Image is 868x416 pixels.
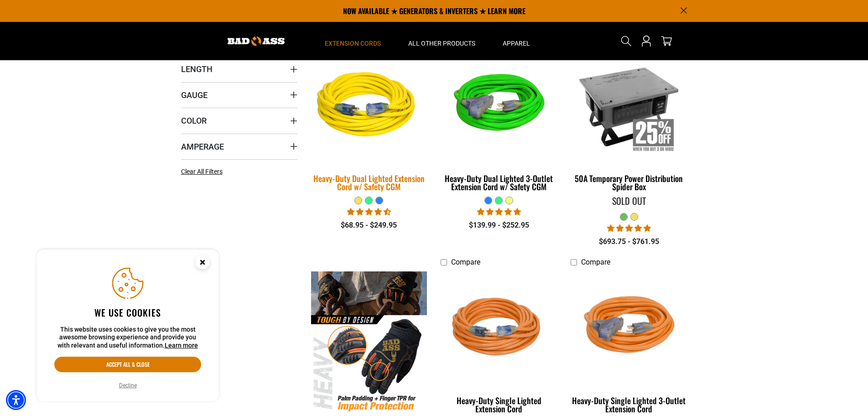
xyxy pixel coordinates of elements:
[451,258,480,266] span: Compare
[572,54,686,159] img: 50A Temporary Power Distribution Spider Box
[311,49,427,196] a: yellow Heavy-Duty Dual Lighted Extension Cord w/ Safety CGM
[571,49,687,196] a: 50A Temporary Power Distribution Spider Box 50A Temporary Power Distribution Spider Box
[305,48,433,165] img: yellow
[6,390,26,410] div: Accessibility Menu
[581,258,610,266] span: Compare
[186,250,219,278] button: Close this option
[639,22,654,60] a: Open this option
[347,208,391,216] span: 4.64 stars
[477,208,521,216] span: 4.92 stars
[442,54,556,159] img: neon green
[325,39,381,47] span: Extension Cords
[181,115,207,126] span: Color
[311,22,395,60] summary: Extension Cords
[311,220,427,231] div: $68.95 - $249.95
[441,174,557,191] div: Heavy-Duty Dual Lighted 3-Outlet Extension Cord w/ Safety CGM
[181,167,226,177] a: Clear All Filters
[441,49,557,196] a: neon green Heavy-Duty Dual Lighted 3-Outlet Extension Cord w/ Safety CGM
[54,357,201,372] button: Accept all & close
[442,276,556,380] img: orange
[311,174,427,191] div: Heavy-Duty Dual Lighted Extension Cord w/ Safety CGM
[311,271,427,412] img: Heavy-Duty Gloves
[607,224,651,233] span: 5.00 stars
[571,236,687,247] div: $693.75 - $761.95
[181,90,208,100] span: Gauge
[228,36,285,46] img: Bad Ass Extension Cords
[659,36,674,47] a: cart
[441,396,557,413] div: Heavy-Duty Single Lighted Extension Cord
[571,396,687,413] div: Heavy-Duty Single Lighted 3-Outlet Extension Cord
[489,22,544,60] summary: Apparel
[181,108,297,133] summary: Color
[571,196,687,205] div: Sold Out
[395,22,489,60] summary: All Other Products
[181,82,297,108] summary: Gauge
[181,64,213,74] span: Length
[54,307,201,318] h2: We use cookies
[571,174,687,191] div: 50A Temporary Power Distribution Spider Box
[36,250,219,402] aside: Cookie Consent
[54,326,201,350] p: This website uses cookies to give you the most awesome browsing experience and provide you with r...
[181,141,224,152] span: Amperage
[408,39,475,47] span: All Other Products
[116,381,140,390] button: Decline
[619,34,634,48] summary: Search
[572,276,686,380] img: orange
[181,168,223,175] span: Clear All Filters
[181,56,297,82] summary: Length
[165,342,198,349] a: This website uses cookies to give you the most awesome browsing experience and provide you with r...
[181,134,297,159] summary: Amperage
[503,39,530,47] span: Apparel
[441,220,557,231] div: $139.99 - $252.95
